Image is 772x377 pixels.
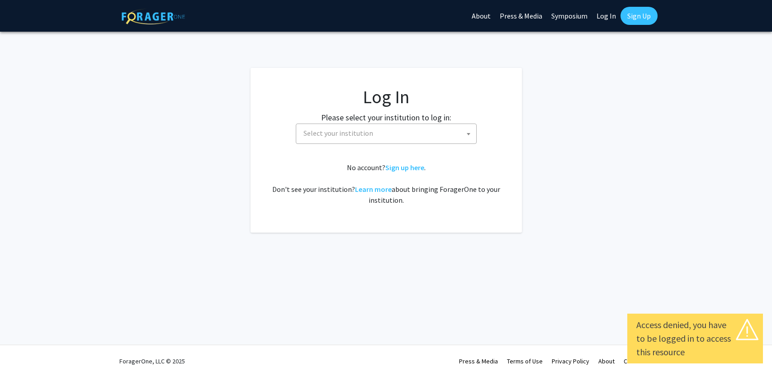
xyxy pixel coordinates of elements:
a: Privacy Policy [552,357,589,365]
div: Access denied, you have to be logged in to access this resource [636,318,754,359]
label: Please select your institution to log in: [321,111,451,124]
a: Contact Us [624,357,653,365]
a: Sign up here [385,163,424,172]
a: Terms of Use [507,357,543,365]
span: Select your institution [296,124,477,144]
span: Select your institution [303,129,373,138]
h1: Log In [269,86,504,108]
a: Sign Up [620,7,658,25]
div: No account? . Don't see your institution? about bringing ForagerOne to your institution. [269,162,504,205]
img: ForagerOne Logo [122,9,185,24]
a: Press & Media [459,357,498,365]
span: Select your institution [300,124,476,143]
a: Learn more about bringing ForagerOne to your institution [355,185,392,194]
a: About [598,357,615,365]
div: ForagerOne, LLC © 2025 [119,345,185,377]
